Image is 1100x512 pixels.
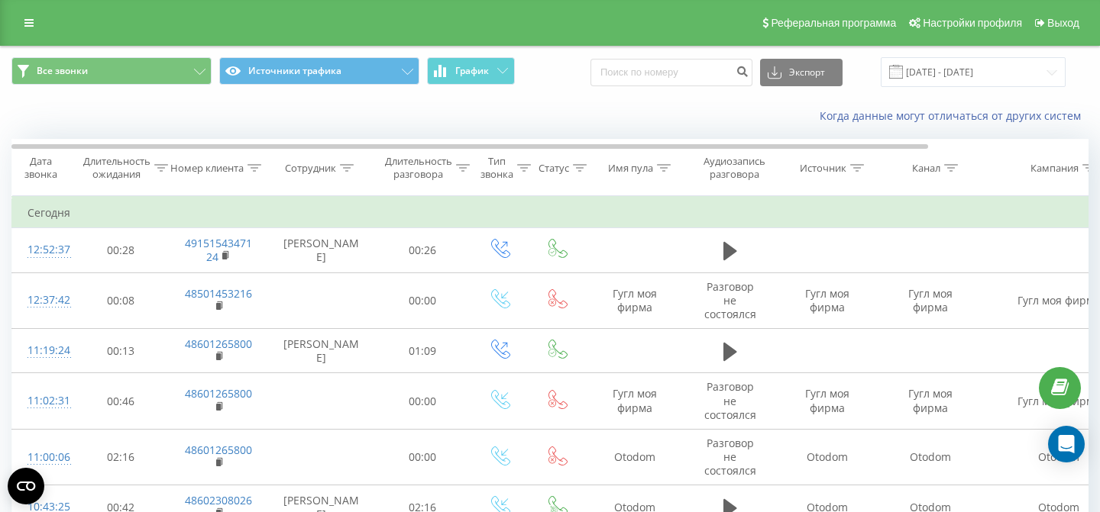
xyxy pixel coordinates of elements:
[73,373,169,430] td: 00:46
[455,66,489,76] span: График
[73,429,169,485] td: 02:16
[375,228,471,272] td: 00:26
[285,162,336,175] div: Сотрудник
[185,493,252,507] a: 48602308026
[585,373,684,430] td: Гугл моя фирма
[170,162,244,175] div: Номер клиента
[37,65,88,77] span: Все звонки
[73,329,169,373] td: 00:13
[800,162,846,175] div: Источник
[879,272,982,329] td: Гугл моя фирма
[776,272,879,329] td: Гугл моя фирма
[585,272,684,329] td: Гугл моя фирма
[1047,17,1079,29] span: Выход
[912,162,940,175] div: Канал
[704,379,756,421] span: Разговор не состоялся
[27,386,58,416] div: 11:02:31
[427,57,515,85] button: График
[268,329,375,373] td: [PERSON_NAME]
[11,57,212,85] button: Все звонки
[268,228,375,272] td: [PERSON_NAME]
[480,155,513,181] div: Тип звонка
[760,59,843,86] button: Экспорт
[776,429,879,485] td: Otodom
[385,155,452,181] div: Длительность разговора
[1048,426,1085,462] div: Open Intercom Messenger
[771,17,896,29] span: Реферальная программа
[27,235,58,265] div: 12:52:37
[73,272,169,329] td: 00:08
[8,468,44,504] button: Open CMP widget
[704,279,756,321] span: Разговор не состоялся
[27,443,58,472] div: 11:00:06
[185,337,252,351] a: 48601265800
[219,57,419,85] button: Источники трафика
[776,373,879,430] td: Гугл моя фирма
[590,59,752,86] input: Поиск по номеру
[83,155,150,181] div: Длительность ожидания
[585,429,684,485] td: Otodom
[185,236,252,264] a: 4915154347124
[923,17,1022,29] span: Настройки профиля
[375,272,471,329] td: 00:00
[375,429,471,485] td: 00:00
[27,285,58,315] div: 12:37:42
[879,373,982,430] td: Гугл моя фирма
[879,429,982,485] td: Otodom
[185,286,252,301] a: 48501453216
[820,108,1089,123] a: Когда данные могут отличаться от других систем
[12,155,69,181] div: Дата звонка
[27,336,58,365] div: 11:19:24
[539,162,569,175] div: Статус
[704,436,756,478] span: Разговор не состоялся
[73,228,169,272] td: 00:28
[185,443,252,457] a: 48601265800
[608,162,653,175] div: Имя пула
[697,155,772,181] div: Аудиозапись разговора
[375,373,471,430] td: 00:00
[375,329,471,373] td: 01:09
[1030,162,1079,175] div: Кампания
[185,386,252,401] a: 48601265800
